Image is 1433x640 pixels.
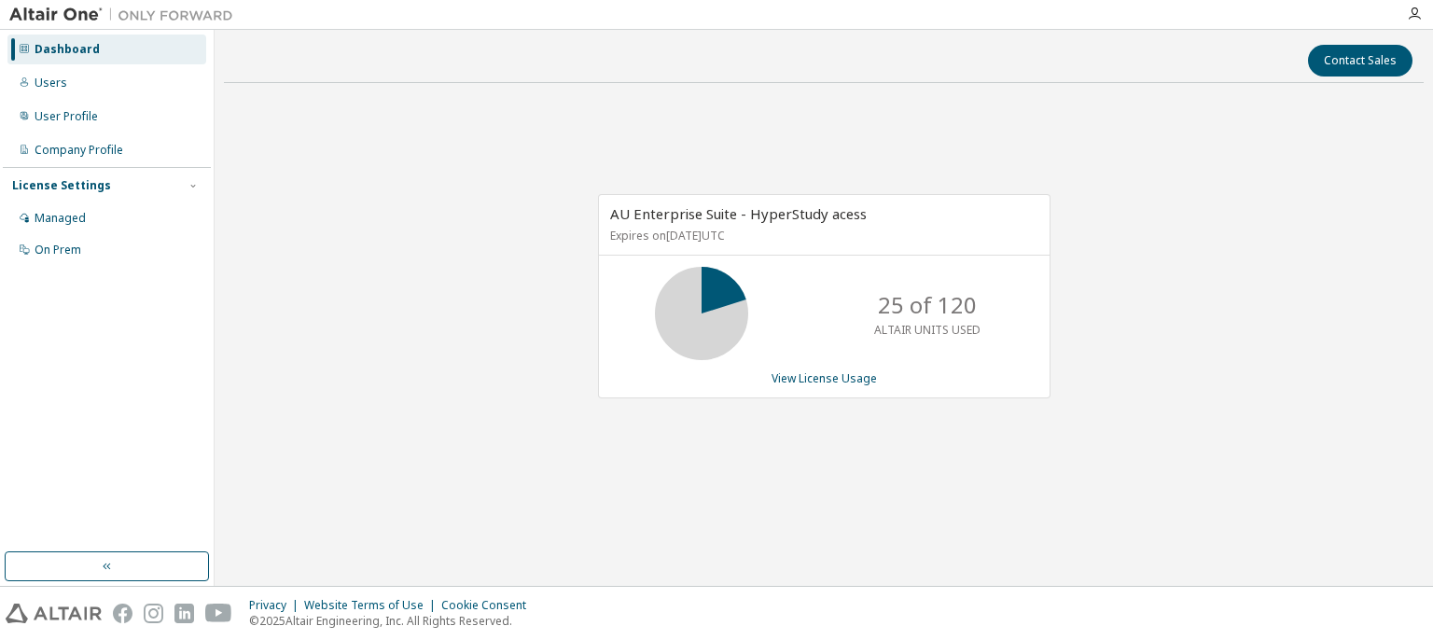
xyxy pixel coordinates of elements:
[878,289,977,321] p: 25 of 120
[35,143,123,158] div: Company Profile
[113,604,132,623] img: facebook.svg
[249,613,537,629] p: © 2025 Altair Engineering, Inc. All Rights Reserved.
[610,228,1034,243] p: Expires on [DATE] UTC
[1308,45,1412,77] button: Contact Sales
[874,322,981,338] p: ALTAIR UNITS USED
[35,109,98,124] div: User Profile
[610,204,867,223] span: AU Enterprise Suite - HyperStudy acess
[772,370,877,386] a: View License Usage
[35,211,86,226] div: Managed
[205,604,232,623] img: youtube.svg
[35,243,81,257] div: On Prem
[9,6,243,24] img: Altair One
[144,604,163,623] img: instagram.svg
[12,178,111,193] div: License Settings
[35,76,67,90] div: Users
[174,604,194,623] img: linkedin.svg
[249,598,304,613] div: Privacy
[6,604,102,623] img: altair_logo.svg
[35,42,100,57] div: Dashboard
[441,598,537,613] div: Cookie Consent
[304,598,441,613] div: Website Terms of Use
